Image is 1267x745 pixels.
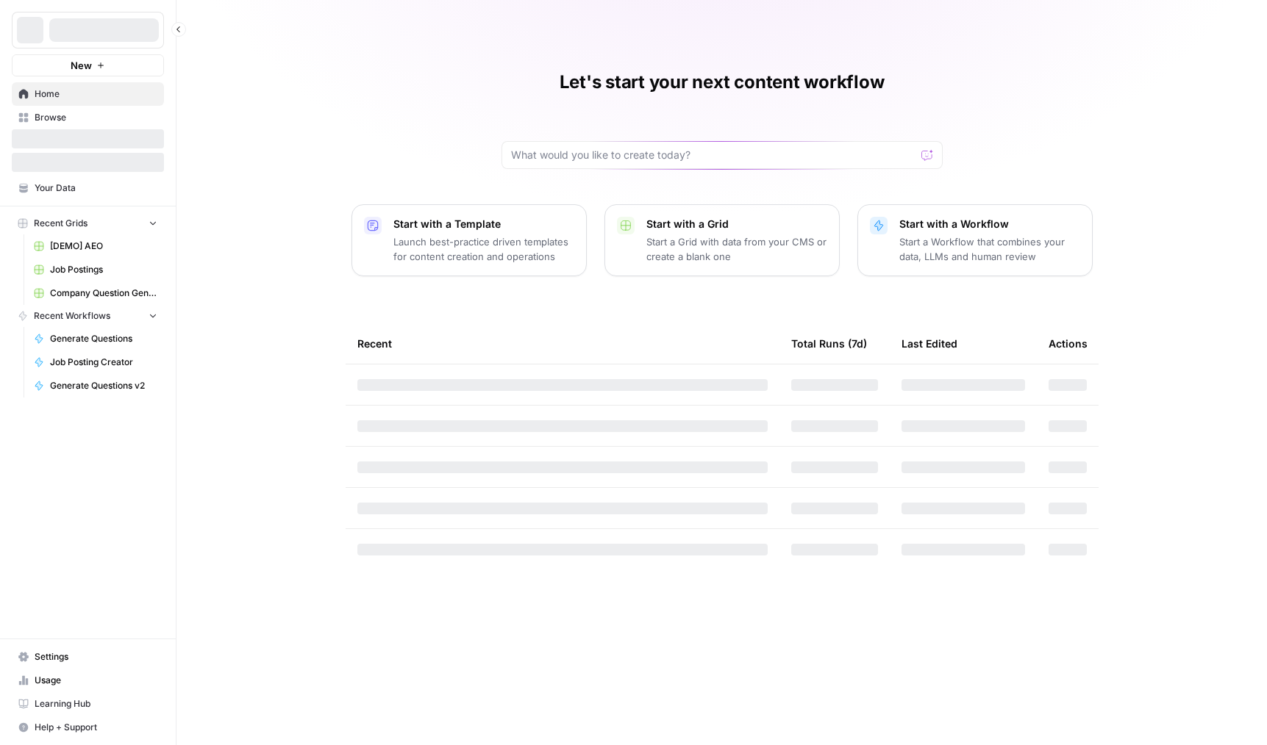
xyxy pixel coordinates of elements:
span: [DEMO] AEO [50,240,157,253]
button: Recent Workflows [12,305,164,327]
input: What would you like to create today? [511,148,916,162]
p: Start a Workflow that combines your data, LLMs and human review [899,234,1080,264]
a: Company Question Generation [27,281,164,305]
button: Recent Grids [12,212,164,234]
span: Learning Hub [35,697,157,710]
div: Recent [357,323,768,364]
a: Generate Questions [27,327,164,350]
button: Start with a GridStart a Grid with data from your CMS or create a blank one [604,204,840,276]
span: Recent Workflows [34,309,110,323]
span: Home [35,87,157,101]
p: Start with a Template [393,217,574,231]
a: Settings [12,645,164,669]
a: Usage [12,669,164,692]
button: New [12,54,164,76]
p: Start with a Workflow [899,217,1080,231]
a: Job Postings [27,258,164,281]
span: Your Data [35,181,157,195]
span: Help + Support [35,721,157,734]
button: Help + Support [12,716,164,739]
a: Job Posting Creator [27,350,164,374]
a: Home [12,82,164,106]
a: Browse [12,106,164,129]
a: Learning Hub [12,692,164,716]
span: Generate Questions v2 [50,379,157,392]
span: Browse [35,111,157,124]
span: Job Posting Creator [50,356,157,369]
button: Start with a TemplateLaunch best-practice driven templates for content creation and operations [351,204,587,276]
a: Generate Questions v2 [27,374,164,397]
span: Job Postings [50,263,157,276]
span: Generate Questions [50,332,157,345]
a: Your Data [12,176,164,200]
p: Start a Grid with data from your CMS or create a blank one [646,234,827,264]
a: [DEMO] AEO [27,234,164,258]
button: Start with a WorkflowStart a Workflow that combines your data, LLMs and human review [857,204,1093,276]
p: Launch best-practice driven templates for content creation and operations [393,234,574,264]
h1: Let's start your next content workflow [560,71,885,94]
p: Start with a Grid [646,217,827,231]
span: Usage [35,674,157,687]
div: Total Runs (7d) [791,323,867,364]
span: Settings [35,650,157,663]
span: Recent Grids [34,217,88,230]
div: Last Edited [902,323,957,364]
div: Actions [1049,323,1088,364]
span: Company Question Generation [50,287,157,300]
span: New [71,58,92,73]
